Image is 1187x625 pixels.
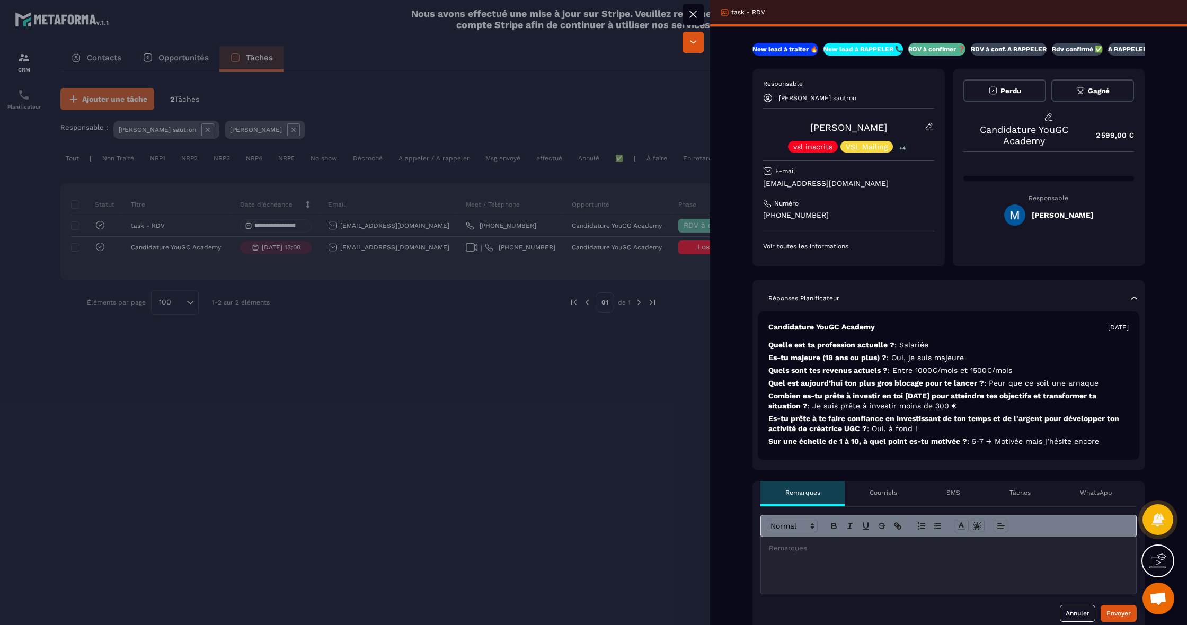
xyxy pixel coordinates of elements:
[768,436,1129,447] p: Sur une échelle de 1 à 10, à quel point es-tu motivée ?
[867,424,917,433] span: : Oui, à fond !
[971,45,1047,53] p: RDV à conf. A RAPPELER
[768,391,1129,411] p: Combien es-tu prête à investir en toi [DATE] pour atteindre tes objectifs et transformer ta situa...
[1085,125,1134,146] p: 2 599,00 €
[810,122,887,133] a: [PERSON_NAME]
[768,340,1129,350] p: Quelle est ta profession actuelle ?
[1106,608,1131,619] div: Envoyer
[1080,488,1112,497] p: WhatsApp
[1108,323,1129,332] p: [DATE]
[808,401,957,410] span: : Je suis prête à investir moins de 300 €
[1060,605,1095,622] button: Annuler
[763,242,934,251] p: Voir toutes les informations
[793,143,832,150] p: vsl inscrits
[896,142,909,154] p: +4
[1101,605,1137,622] button: Envoyer
[963,79,1046,102] button: Perdu
[785,488,820,497] p: Remarques
[887,353,964,362] span: : Oui, je suis majeure
[984,379,1099,387] span: : Peur que ce soit une arnaque
[967,437,1099,445] span: : 5-7 → Motivée mais j’hésite encore
[768,414,1129,434] p: Es-tu prête à te faire confiance en investissant de ton temps et de l'argent pour développer ton ...
[888,366,1012,374] span: : Entre 1000€/mois et 1500€/mois
[768,378,1129,388] p: Quel est aujourd’hui ton plus gros blocage pour te lancer ?
[1000,87,1021,95] span: Perdu
[768,365,1129,376] p: Quels sont tes revenus actuels ?
[908,45,965,53] p: RDV à confimer ❓
[823,45,903,53] p: New lead à RAPPELER 📞
[731,8,765,16] p: task - RDV
[963,124,1086,146] p: Candidature YouGC Academy
[1051,79,1134,102] button: Gagné
[779,94,856,102] p: [PERSON_NAME] sautron
[775,167,795,175] p: E-mail
[763,178,934,189] p: [EMAIL_ADDRESS][DOMAIN_NAME]
[894,341,928,349] span: : Salariée
[768,322,875,332] p: Candidature YouGC Academy
[963,194,1135,202] p: Responsable
[1052,45,1103,53] p: Rdv confirmé ✅
[774,199,799,208] p: Numéro
[846,143,888,150] p: VSL Mailing
[946,488,960,497] p: SMS
[1088,87,1110,95] span: Gagné
[763,210,934,220] p: [PHONE_NUMBER]
[752,45,818,53] p: New lead à traiter 🔥
[763,79,934,88] p: Responsable
[1142,583,1174,614] a: Ouvrir le chat
[870,488,897,497] p: Courriels
[768,353,1129,363] p: Es-tu majeure (18 ans ou plus) ?
[1009,488,1031,497] p: Tâches
[1032,211,1093,219] h5: [PERSON_NAME]
[768,294,839,302] p: Réponses Planificateur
